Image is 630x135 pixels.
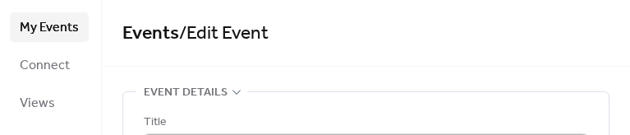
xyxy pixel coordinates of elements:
a: Events [122,16,179,52]
span: Connect [20,56,70,76]
span: Event details [144,83,228,103]
span: My Events [20,18,79,38]
span: / Edit Event [179,16,269,52]
a: Connect [10,50,89,80]
a: My Events [10,12,89,42]
span: Views [20,94,55,114]
div: Title [144,113,585,133]
a: Views [10,88,89,118]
